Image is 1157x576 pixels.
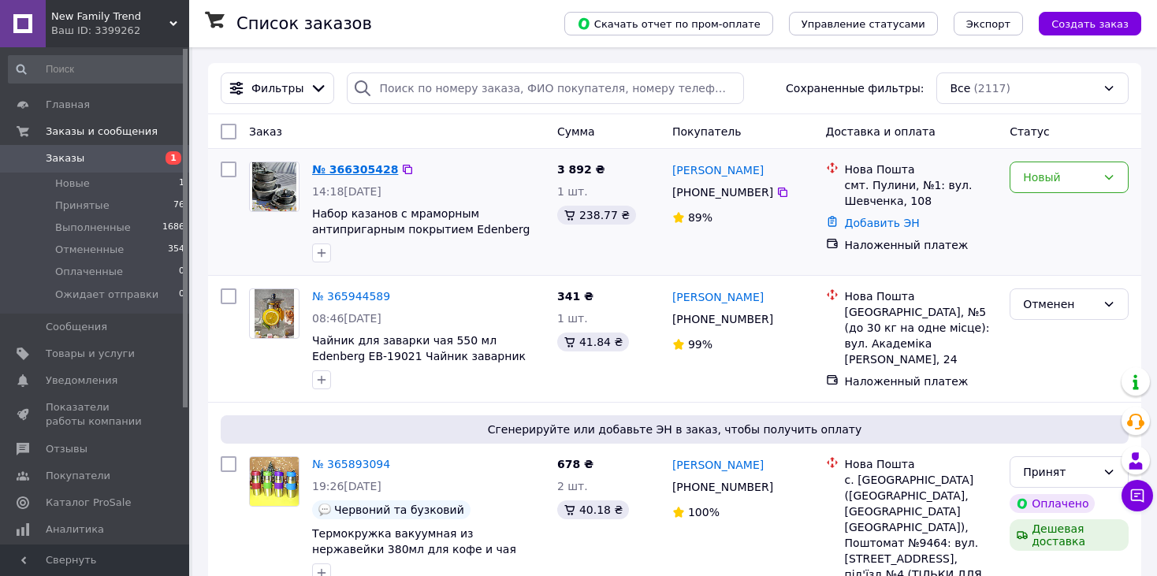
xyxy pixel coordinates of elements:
[1010,519,1129,551] div: Дешевая доставка
[312,480,381,492] span: 19:26[DATE]
[845,162,998,177] div: Нова Пошта
[55,177,90,191] span: Новые
[672,481,773,493] span: [PHONE_NUMBER]
[55,199,110,213] span: Принятые
[845,456,998,472] div: Нова Пошта
[577,17,761,31] span: Скачать отчет по пром-оплате
[252,162,296,211] img: Фото товару
[557,458,593,470] span: 678 ₴
[1039,12,1141,35] button: Создать заказ
[8,55,186,84] input: Поиск
[557,312,588,325] span: 1 шт.
[318,504,331,516] img: :speech_balloon:
[312,207,530,267] a: Набор казанов с мраморным антипригарным покрытием Edenberg EB-12911 Набор кухонной посуды 10 пред...
[688,338,712,351] span: 99%
[55,265,123,279] span: Оплаченные
[46,522,104,537] span: Аналитика
[1023,169,1096,186] div: Новый
[168,243,184,257] span: 354
[51,9,169,24] span: New Family Trend
[166,151,181,165] span: 1
[672,289,764,305] a: [PERSON_NAME]
[249,288,299,339] a: Фото товару
[249,125,282,138] span: Заказ
[564,12,773,35] button: Скачать отчет по пром-оплате
[1023,17,1141,29] a: Создать заказ
[46,124,158,139] span: Заказы и сообщения
[845,237,998,253] div: Наложенный платеж
[312,290,390,303] a: № 365944589
[46,442,87,456] span: Отзывы
[312,163,398,176] a: № 366305428
[249,162,299,212] a: Фото товару
[557,206,636,225] div: 238.77 ₴
[557,290,593,303] span: 341 ₴
[236,14,372,33] h1: Список заказов
[51,24,189,38] div: Ваш ID: 3399262
[46,98,90,112] span: Главная
[672,313,773,325] span: [PHONE_NUMBER]
[312,458,390,470] a: № 365893094
[46,373,117,388] span: Уведомления
[672,162,764,178] a: [PERSON_NAME]
[950,80,970,96] span: Все
[826,125,936,138] span: Доставка и оплата
[688,211,712,224] span: 89%
[173,199,184,213] span: 76
[179,288,184,302] span: 0
[1023,295,1096,313] div: Отменен
[347,72,743,104] input: Поиск по номеру заказа, ФИО покупателя, номеру телефона, Email, номеру накладной
[250,457,299,506] img: Фото товару
[672,457,764,473] a: [PERSON_NAME]
[312,185,381,198] span: 14:18[DATE]
[227,422,1122,437] span: Сгенерируйте или добавьте ЭН в заказ, чтобы получить оплату
[55,288,158,302] span: Ожидает отправки
[55,221,131,235] span: Выполненные
[672,186,773,199] span: [PHONE_NUMBER]
[46,320,107,334] span: Сообщения
[179,177,184,191] span: 1
[179,265,184,279] span: 0
[1010,494,1095,513] div: Оплачено
[973,82,1010,95] span: (2117)
[1010,125,1050,138] span: Статус
[55,243,124,257] span: Отмененные
[688,506,720,518] span: 100%
[557,480,588,492] span: 2 шт.
[46,151,84,165] span: Заказы
[162,221,184,235] span: 1686
[802,18,925,30] span: Управление статусами
[966,18,1010,30] span: Экспорт
[255,289,294,338] img: Фото товару
[251,80,303,96] span: Фильтры
[672,125,742,138] span: Покупатель
[845,304,998,367] div: [GEOGRAPHIC_DATA], №5 (до 30 кг на одне місце): вул. Академіка [PERSON_NAME], 24
[46,469,110,483] span: Покупатели
[845,177,998,209] div: смт. Пулини, №1: вул. Шевченка, 108
[557,163,605,176] span: 3 892 ₴
[557,500,629,519] div: 40.18 ₴
[312,312,381,325] span: 08:46[DATE]
[557,125,595,138] span: Сумма
[46,496,131,510] span: Каталог ProSale
[46,347,135,361] span: Товары и услуги
[557,333,629,351] div: 41.84 ₴
[312,334,526,378] a: Чайник для заварки чая 550 мл Edenberg EB-19021 Чайник заварник стеклянный с нержавеющим ситом
[845,373,998,389] div: Наложенный платеж
[954,12,1023,35] button: Экспорт
[845,217,920,229] a: Добавить ЭН
[845,288,998,304] div: Нова Пошта
[557,185,588,198] span: 1 шт.
[334,504,464,516] span: Червоний та бузковий
[786,80,924,96] span: Сохраненные фильтры:
[1122,480,1153,511] button: Чат с покупателем
[789,12,938,35] button: Управление статусами
[1023,463,1096,481] div: Принят
[249,456,299,507] a: Фото товару
[46,400,146,429] span: Показатели работы компании
[1051,18,1129,30] span: Создать заказ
